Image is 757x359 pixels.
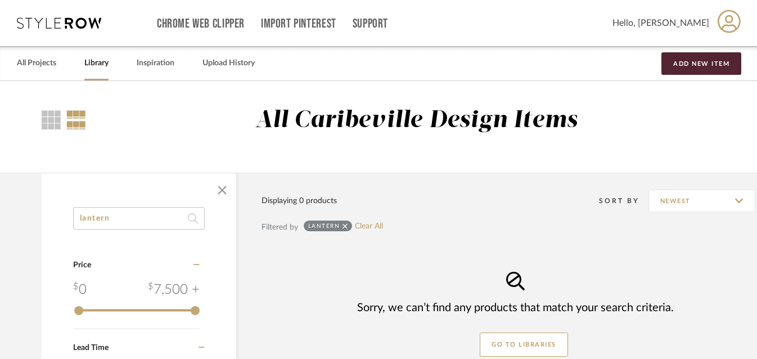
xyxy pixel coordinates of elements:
a: Support [353,19,388,29]
input: Search within 0 results [73,207,205,230]
div: Filtered by [262,221,298,234]
a: All Projects [17,56,56,71]
a: Inspiration [137,56,174,71]
div: Displaying 0 products [262,195,337,207]
div: 7,500 + [148,280,200,300]
div: Sorry, we can’t find any products that match your search criteria. [357,300,674,316]
a: Chrome Web Clipper [157,19,245,29]
span: Price [73,261,91,269]
div: 0 [73,280,87,300]
a: Upload History [202,56,255,71]
div: Sort By [599,195,648,207]
button: Add New Item [661,52,741,75]
button: Close [211,179,233,201]
a: Library [84,56,109,71]
div: lantern [308,222,340,230]
div: All Caribeville Design Items [255,106,578,135]
a: Clear All [355,222,383,231]
span: Hello, [PERSON_NAME] [612,16,709,30]
button: GO TO LIBRARIES [480,333,568,357]
a: Import Pinterest [261,19,336,29]
span: Lead Time [73,344,109,352]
